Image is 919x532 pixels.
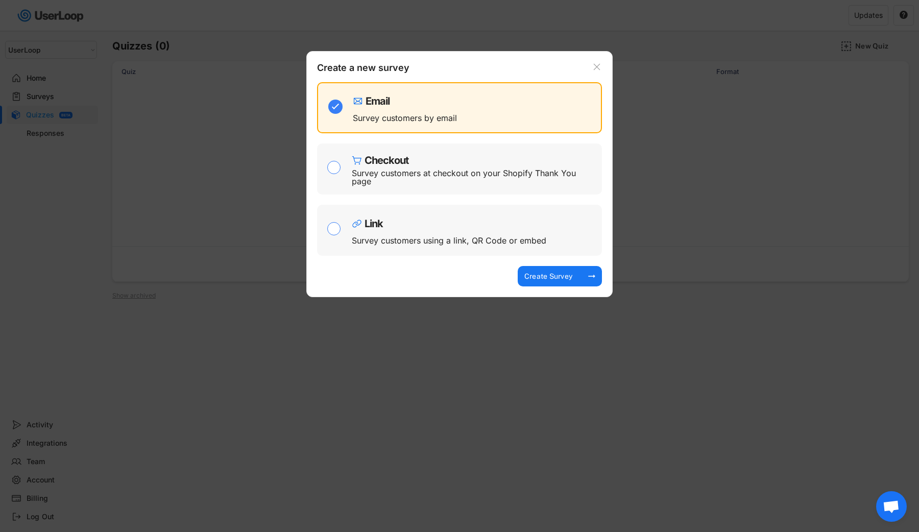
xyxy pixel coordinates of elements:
div: Create Survey [523,272,574,281]
div: Survey customers by email [353,114,457,122]
div: Checkout [365,155,408,165]
div: Survey customers using a link, QR Code or embed [352,236,546,245]
div: Open chat [876,491,907,522]
div: Survey customers at checkout on your Shopify Thank You page [352,169,594,185]
div: Link [365,219,383,229]
div: Email [366,96,390,106]
button: arrow_right_alt [587,271,597,281]
div: Create a new survey [317,62,419,77]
